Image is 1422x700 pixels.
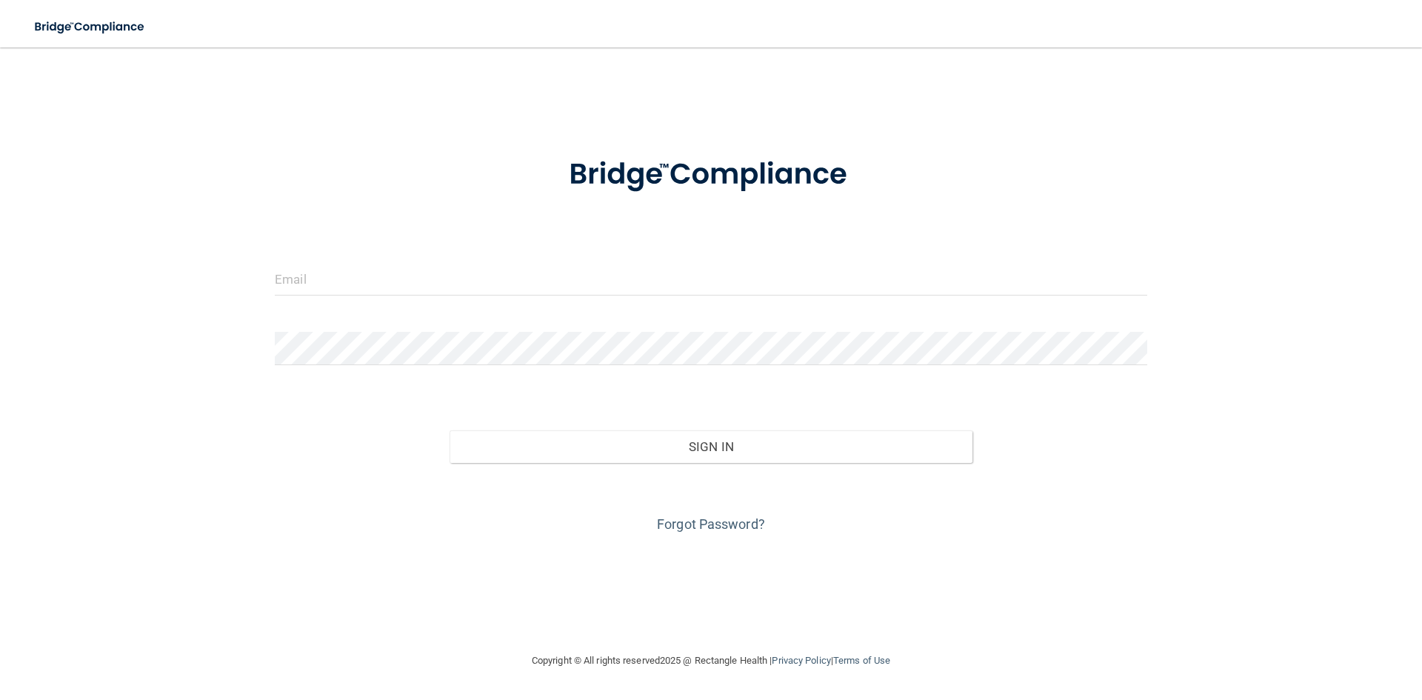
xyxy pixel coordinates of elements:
[657,516,765,532] a: Forgot Password?
[441,637,981,684] div: Copyright © All rights reserved 2025 @ Rectangle Health | |
[772,655,830,666] a: Privacy Policy
[833,655,890,666] a: Terms of Use
[538,136,884,213] img: bridge_compliance_login_screen.278c3ca4.svg
[275,262,1147,296] input: Email
[22,12,158,42] img: bridge_compliance_login_screen.278c3ca4.svg
[450,430,973,463] button: Sign In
